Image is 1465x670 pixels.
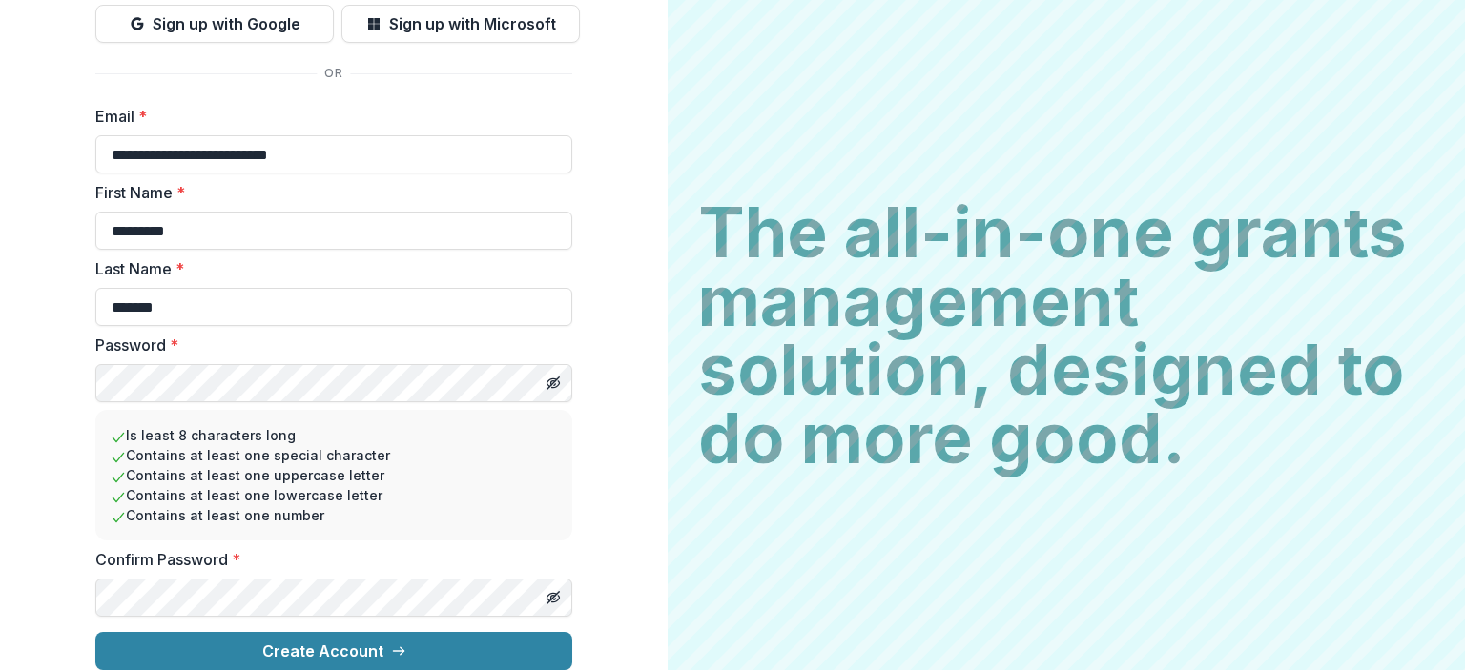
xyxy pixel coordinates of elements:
[111,445,557,465] li: Contains at least one special character
[95,181,561,204] label: First Name
[95,548,561,571] label: Confirm Password
[111,465,557,485] li: Contains at least one uppercase letter
[95,257,561,280] label: Last Name
[538,582,568,613] button: Toggle password visibility
[341,5,580,43] button: Sign up with Microsoft
[111,425,557,445] li: Is least 8 characters long
[95,5,334,43] button: Sign up with Google
[95,105,561,128] label: Email
[538,368,568,398] button: Toggle password visibility
[111,485,557,505] li: Contains at least one lowercase letter
[111,505,557,525] li: Contains at least one number
[95,334,561,356] label: Password
[95,632,572,670] button: Create Account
